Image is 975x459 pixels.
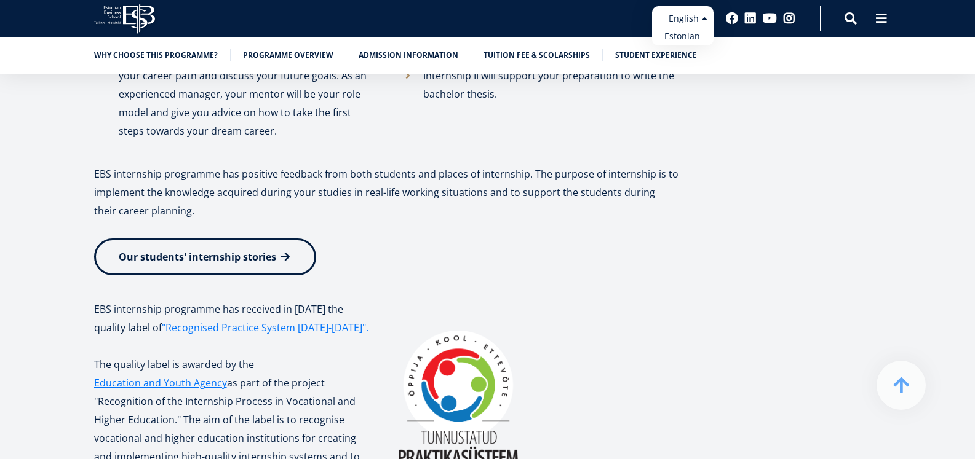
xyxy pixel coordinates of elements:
[94,374,227,392] a: Education and Youth Agency
[243,49,333,61] a: Programme overview
[399,66,679,103] li: Internship II will support your preparation to write the bachelor thesis.
[652,28,714,45] a: Estonian
[162,318,368,337] a: "Recognised Practice System [DATE]-[DATE]".
[484,49,590,61] a: Tuition fee & Scolarships
[94,238,316,275] a: Our students' internship stories
[783,12,795,25] a: Instagram
[94,300,374,337] p: EBS internship programme has received in [DATE] the quality label of
[119,250,276,264] span: Our students' internship stories
[94,11,374,140] li: A mentor (EBS master student) will support you in choosing the internship place. Through mentorin...
[763,12,777,25] a: Youtube
[94,49,218,61] a: Why choose this programme?
[359,49,458,61] a: Admission information
[615,49,697,61] a: Student experience
[744,12,757,25] a: Linkedin
[94,165,679,238] p: EBS internship programme has positive feedback from both students and places of internship. The p...
[726,12,738,25] a: Facebook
